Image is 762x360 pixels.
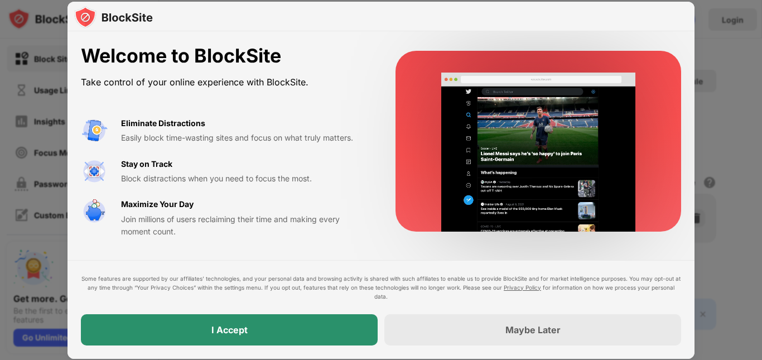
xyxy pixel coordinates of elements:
[81,45,369,68] div: Welcome to BlockSite
[74,6,153,28] img: logo-blocksite.svg
[81,198,108,225] img: value-safe-time.svg
[504,284,541,291] a: Privacy Policy
[121,158,172,170] div: Stay on Track
[505,324,561,335] div: Maybe Later
[121,132,369,144] div: Easily block time-wasting sites and focus on what truly matters.
[81,158,108,185] img: value-focus.svg
[121,117,205,129] div: Eliminate Distractions
[121,213,369,238] div: Join millions of users reclaiming their time and making every moment count.
[81,274,681,301] div: Some features are supported by our affiliates’ technologies, and your personal data and browsing ...
[211,324,248,335] div: I Accept
[81,74,369,90] div: Take control of your online experience with BlockSite.
[121,172,369,185] div: Block distractions when you need to focus the most.
[81,117,108,144] img: value-avoid-distractions.svg
[121,198,194,210] div: Maximize Your Day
